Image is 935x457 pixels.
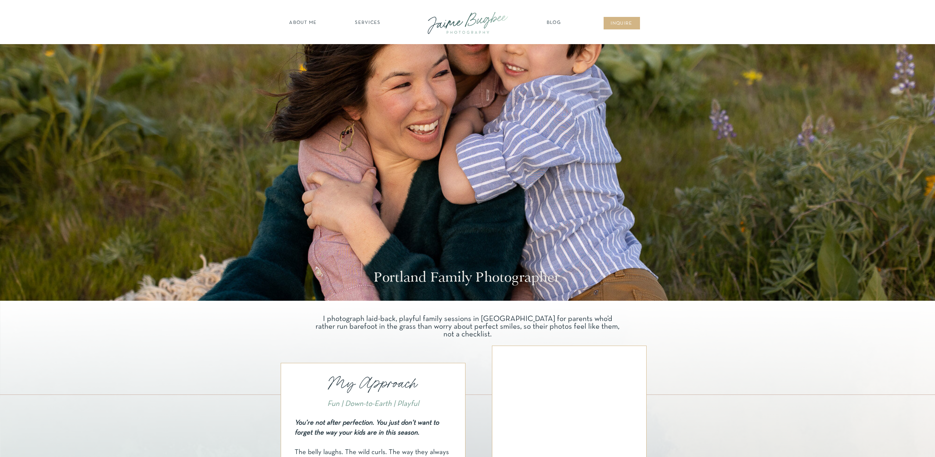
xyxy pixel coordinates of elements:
[347,19,389,27] a: SERVICES
[287,19,319,27] a: about ME
[327,400,419,407] i: Fun | Down-to-Earth | Playful
[607,20,637,28] a: inqUIre
[374,269,562,288] h1: Portland Family Photographer
[319,373,427,394] p: My Approach
[313,315,622,331] p: I photograph laid-back, playful family sessions in [GEOGRAPHIC_DATA] for parents who’d rather run...
[545,19,563,27] a: Blog
[295,420,439,436] i: You’re not after perfection. You just don’t want to forget the way your kids are in this season.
